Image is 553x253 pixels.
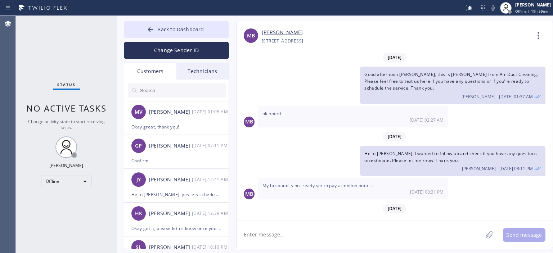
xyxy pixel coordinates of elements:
[57,82,76,87] span: Status
[360,67,545,104] div: 07/31/2025 9:37 AM
[245,190,253,198] span: MB
[124,63,176,80] div: Customers
[192,175,229,184] div: 08/27/2025 9:41 AM
[383,132,406,141] span: [DATE]
[499,94,533,100] span: [DATE] 01:37 AM
[124,21,229,38] button: Back to Dashboard
[28,118,105,131] span: Change activity state to start receiving tasks.
[499,166,533,172] span: [DATE] 08:11 PM
[410,189,444,195] span: [DATE] 08:31 PM
[41,176,91,187] div: Offline
[262,110,281,117] span: ok noted
[515,2,551,8] div: [PERSON_NAME]
[462,166,496,172] span: [PERSON_NAME]
[131,157,221,165] div: Confirm
[383,204,406,213] span: [DATE]
[410,117,444,123] span: [DATE] 02:27 AM
[192,108,229,116] div: 08/28/2025 9:05 AM
[245,118,253,126] span: MB
[360,146,545,176] div: 08/07/2025 9:11 AM
[258,178,448,199] div: 08/07/2025 9:31 AM
[192,141,229,150] div: 08/28/2025 9:11 AM
[383,53,406,62] span: [DATE]
[136,243,141,252] span: SL
[364,150,537,163] span: Hello [PERSON_NAME], I wanted to follow up and check if you have any questions on estimate. Pleas...
[262,37,303,45] div: [STREET_ADDRESS]
[262,28,303,37] a: [PERSON_NAME]
[135,209,142,218] span: HK
[149,108,192,116] div: [PERSON_NAME]
[192,209,229,217] div: 08/27/2025 9:39 AM
[139,83,226,98] input: Search
[131,224,221,232] div: Okay got it, please let us know once you have update. Thank you
[149,209,192,218] div: [PERSON_NAME]
[131,123,221,131] div: Okay great, thank you!
[26,102,107,114] span: No active tasks
[157,26,204,33] span: Back to Dashboard
[135,142,142,150] span: GP
[515,9,549,14] span: Offline | 19h 59min
[131,190,221,199] div: Hello [PERSON_NAME], yes lets schedule it [DATE] 8-10.
[176,63,229,80] div: Technicians
[149,243,192,252] div: [PERSON_NAME]
[49,162,83,168] div: [PERSON_NAME]
[462,94,495,100] span: [PERSON_NAME]
[136,176,141,184] span: JY
[247,32,255,40] span: MB
[258,106,448,127] div: 07/31/2025 9:27 AM
[503,228,545,242] button: Send message
[149,176,192,184] div: [PERSON_NAME]
[124,42,229,59] button: Change Sender ID
[262,182,373,189] span: My husband is not ready yet to pay attention onto it.
[488,3,498,13] button: Mute
[364,71,538,91] span: Good afternoon [PERSON_NAME], this is [PERSON_NAME] from Air Duct Cleaning. Please feel free to t...
[192,243,229,251] div: 08/27/2025 9:10 AM
[149,142,192,150] div: [PERSON_NAME]
[135,108,143,116] span: MV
